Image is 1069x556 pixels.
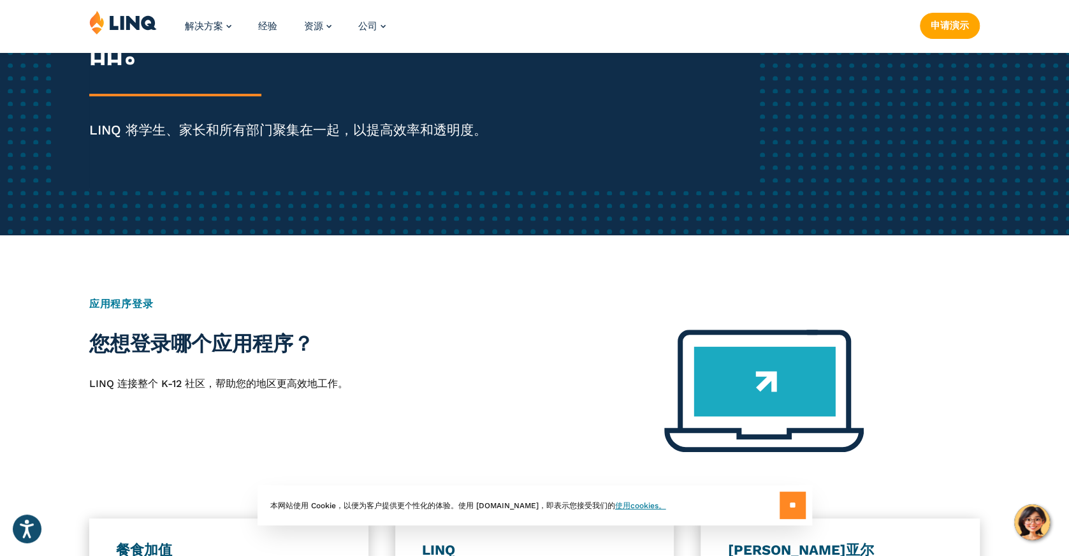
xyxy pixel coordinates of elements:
[920,13,980,38] a: 申请演示
[358,20,377,32] font: 公司
[304,20,323,32] font: 资源
[1014,504,1050,540] button: Hello, have a question? Let’s chat.
[185,20,223,32] font: 解决方案
[185,10,386,52] nav: 主要导航
[358,20,386,32] a: 公司
[920,10,980,38] nav: 按钮导航
[89,332,314,356] font: 您想登录哪个应用程序？
[185,20,231,32] a: 解决方案
[931,20,969,31] font: 申请演示
[89,377,348,390] font: LINQ 连接整个 K-12 社区，帮助您的地区更高效地工作。
[615,501,666,510] font: 使用cookies。
[89,10,157,34] img: LINQ | K-12 软件
[304,20,331,32] a: 资源
[89,298,154,310] font: 应用程序登录
[89,122,487,138] font: LINQ 将学生、家长和所有部门聚集在一起，以提高效率和透明度。
[258,20,277,32] a: 经验
[270,501,615,510] font: 本网站使用 Cookie，以便为客户提供更个性化的体验。使用 [DOMAIN_NAME]，即表示您接受我们的
[615,500,666,511] a: 使用cookies。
